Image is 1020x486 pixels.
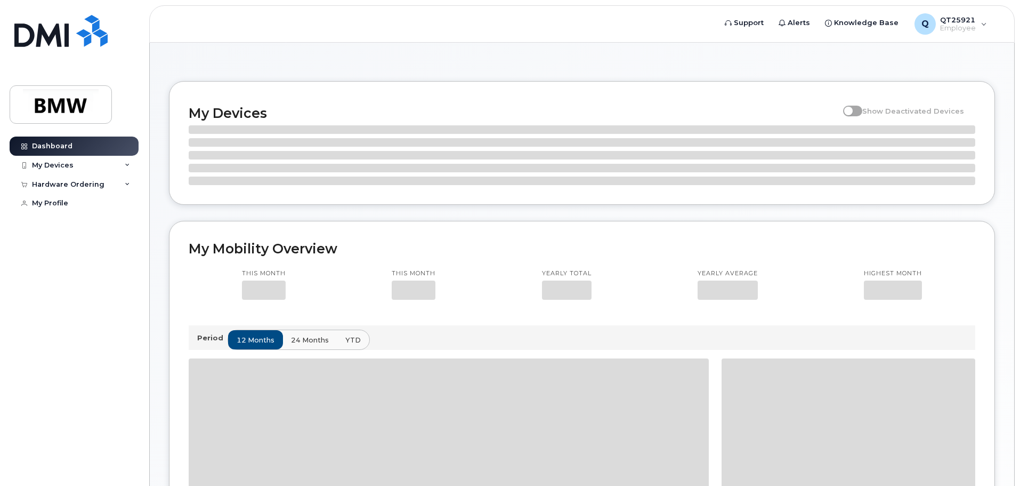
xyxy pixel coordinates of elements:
p: Yearly average [698,269,758,278]
span: 24 months [291,335,329,345]
p: Highest month [864,269,922,278]
p: Yearly total [542,269,592,278]
span: YTD [345,335,361,345]
p: Period [197,333,228,343]
h2: My Devices [189,105,838,121]
input: Show Deactivated Devices [843,101,852,109]
span: Show Deactivated Devices [862,107,964,115]
h2: My Mobility Overview [189,241,975,257]
p: This month [242,269,286,278]
p: This month [392,269,435,278]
